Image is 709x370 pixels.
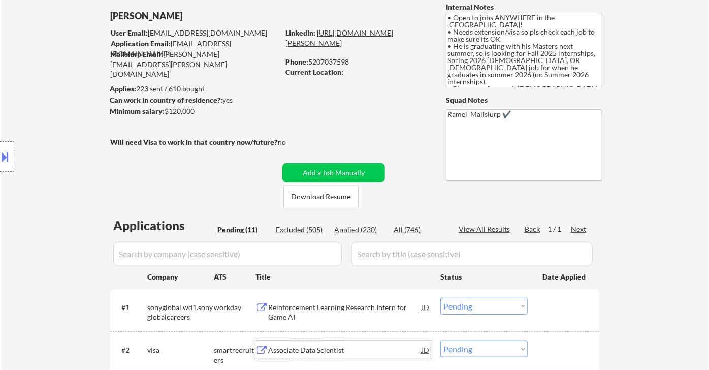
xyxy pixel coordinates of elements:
div: Applied (230) [334,225,385,235]
div: [EMAIL_ADDRESS][DOMAIN_NAME] [111,39,279,58]
div: 1 / 1 [547,224,571,234]
div: #2 [121,345,139,355]
div: Pending (11) [217,225,268,235]
div: Internal Notes [446,2,602,12]
input: Search by title (case sensitive) [351,242,593,266]
div: [PERSON_NAME][EMAIL_ADDRESS][PERSON_NAME][DOMAIN_NAME] [110,49,279,79]
div: Associate Data Scientist [268,345,422,355]
div: no [278,137,307,147]
strong: LinkedIn: [285,28,315,37]
div: sonyglobal.wd1.sonyglobalcareers [147,302,214,322]
div: Date Applied [542,272,587,282]
div: [EMAIL_ADDRESS][DOMAIN_NAME] [111,28,279,38]
div: smartrecruiters [214,345,255,365]
strong: Current Location: [285,68,343,76]
strong: Mailslurp Email: [110,50,163,58]
div: Reinforcement Learning Research Intern for Game AI [268,302,422,322]
div: JD [421,341,431,359]
strong: Application Email: [111,39,171,48]
div: Squad Notes [446,95,602,105]
strong: Will need Visa to work in that country now/future?: [110,138,279,146]
div: #1 [121,302,139,313]
div: $120,000 [110,106,279,116]
input: Search by company (case sensitive) [113,242,342,266]
button: Add a Job Manually [282,163,385,182]
div: Title [255,272,431,282]
div: Excluded (505) [276,225,327,235]
div: Back [525,224,541,234]
div: Status [440,267,528,286]
div: 5207037598 [285,57,429,67]
div: workday [214,302,255,313]
div: [PERSON_NAME] [110,10,319,22]
div: Next [571,224,587,234]
div: Company [147,272,214,282]
div: View All Results [459,224,513,234]
a: [URL][DOMAIN_NAME][PERSON_NAME] [285,28,393,47]
div: 223 sent / 610 bought [110,84,279,94]
div: yes [110,95,276,105]
div: visa [147,345,214,355]
div: ATS [214,272,255,282]
div: All (746) [394,225,444,235]
div: JD [421,298,431,316]
strong: Phone: [285,57,308,66]
strong: User Email: [111,28,148,37]
button: Download Resume [283,186,359,208]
